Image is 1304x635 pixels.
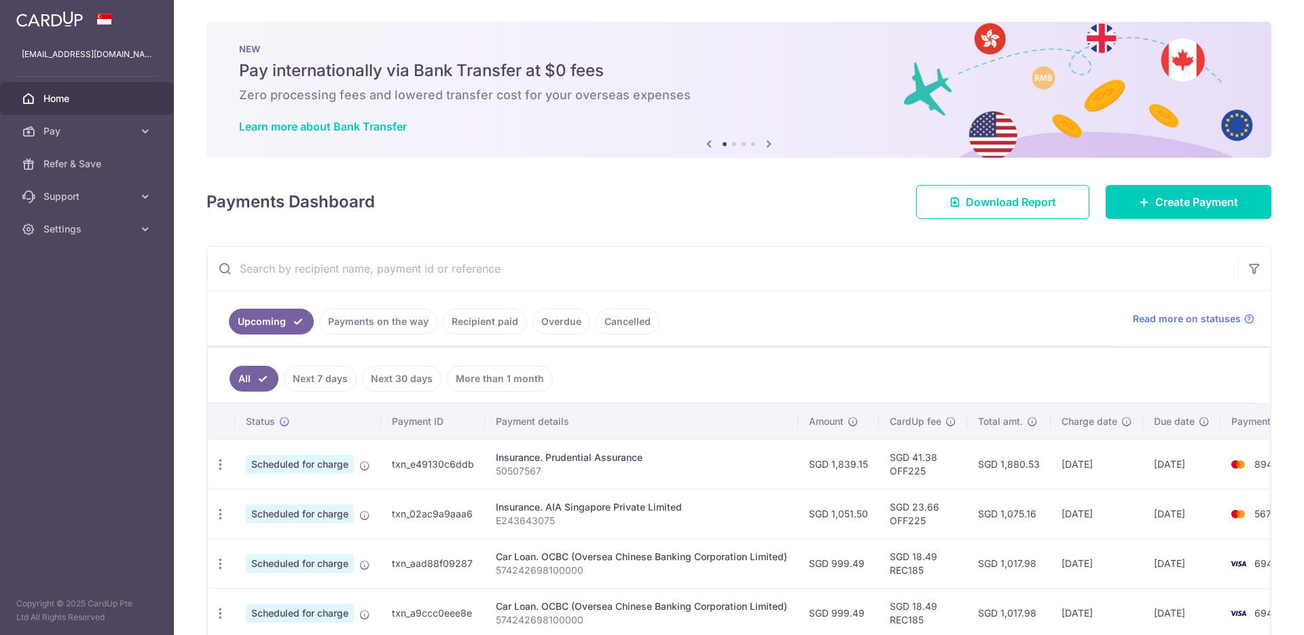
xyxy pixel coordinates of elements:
[496,613,787,627] p: 574242698100000
[879,538,967,588] td: SGD 18.49 REC185
[43,124,133,138] span: Pay
[1133,312,1254,326] a: Read more on statuses
[916,185,1089,219] a: Download Report
[43,157,133,171] span: Refer & Save
[496,514,787,528] p: E243643075
[1051,439,1143,489] td: [DATE]
[246,415,275,428] span: Status
[1225,605,1252,621] img: Bank Card
[532,309,590,334] a: Overdue
[496,600,787,613] div: Car Loan. OCBC (Oversea Chinese Banking Corporation Limited)
[239,120,407,133] a: Learn more about Bank Transfer
[319,309,437,334] a: Payments on the way
[381,439,485,489] td: txn_e49130c6ddb
[1254,508,1278,519] span: 5670
[978,415,1023,428] span: Total amt.
[879,489,967,538] td: SGD 23.66 OFF225
[443,309,527,334] a: Recipient paid
[381,489,485,538] td: txn_02ac9a9aaa6
[496,451,787,464] div: Insurance. Prudential Assurance
[1143,538,1220,588] td: [DATE]
[284,366,357,392] a: Next 7 days
[246,604,354,623] span: Scheduled for charge
[890,415,941,428] span: CardUp fee
[22,48,152,61] p: [EMAIL_ADDRESS][DOMAIN_NAME]
[1225,456,1252,473] img: Bank Card
[1143,489,1220,538] td: [DATE]
[239,87,1239,103] h6: Zero processing fees and lowered transfer cost for your overseas expenses
[1051,538,1143,588] td: [DATE]
[1143,439,1220,489] td: [DATE]
[1225,555,1252,572] img: Bank Card
[381,538,485,588] td: txn_aad88f09287
[1225,506,1252,522] img: Bank Card
[809,415,844,428] span: Amount
[1051,489,1143,538] td: [DATE]
[798,538,879,588] td: SGD 999.49
[1254,607,1279,619] span: 6943
[496,500,787,514] div: Insurance. AIA Singapore Private Limited
[246,455,354,474] span: Scheduled for charge
[246,504,354,524] span: Scheduled for charge
[43,222,133,236] span: Settings
[966,194,1056,210] span: Download Report
[381,404,485,439] th: Payment ID
[447,366,553,392] a: More than 1 month
[496,550,787,564] div: Car Loan. OCBC (Oversea Chinese Banking Corporation Limited)
[1062,415,1117,428] span: Charge date
[1133,312,1241,326] span: Read more on statuses
[879,439,967,489] td: SGD 41.38 OFF225
[239,44,1239,54] p: NEW
[239,60,1239,82] h5: Pay internationally via Bank Transfer at $0 fees
[596,309,659,334] a: Cancelled
[43,92,133,105] span: Home
[967,439,1051,489] td: SGD 1,880.53
[230,366,278,392] a: All
[16,11,83,27] img: CardUp
[1254,458,1278,470] span: 8947
[798,439,879,489] td: SGD 1,839.15
[485,404,798,439] th: Payment details
[967,538,1051,588] td: SGD 1,017.98
[229,309,314,334] a: Upcoming
[207,247,1238,290] input: Search by recipient name, payment id or reference
[206,22,1271,158] img: Bank transfer banner
[496,564,787,577] p: 574242698100000
[246,554,354,573] span: Scheduled for charge
[798,489,879,538] td: SGD 1,051.50
[1254,557,1279,569] span: 6943
[206,190,375,214] h4: Payments Dashboard
[1154,415,1195,428] span: Due date
[1155,194,1238,210] span: Create Payment
[43,190,133,203] span: Support
[362,366,441,392] a: Next 30 days
[967,489,1051,538] td: SGD 1,075.16
[1106,185,1271,219] a: Create Payment
[496,464,787,478] p: 50507567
